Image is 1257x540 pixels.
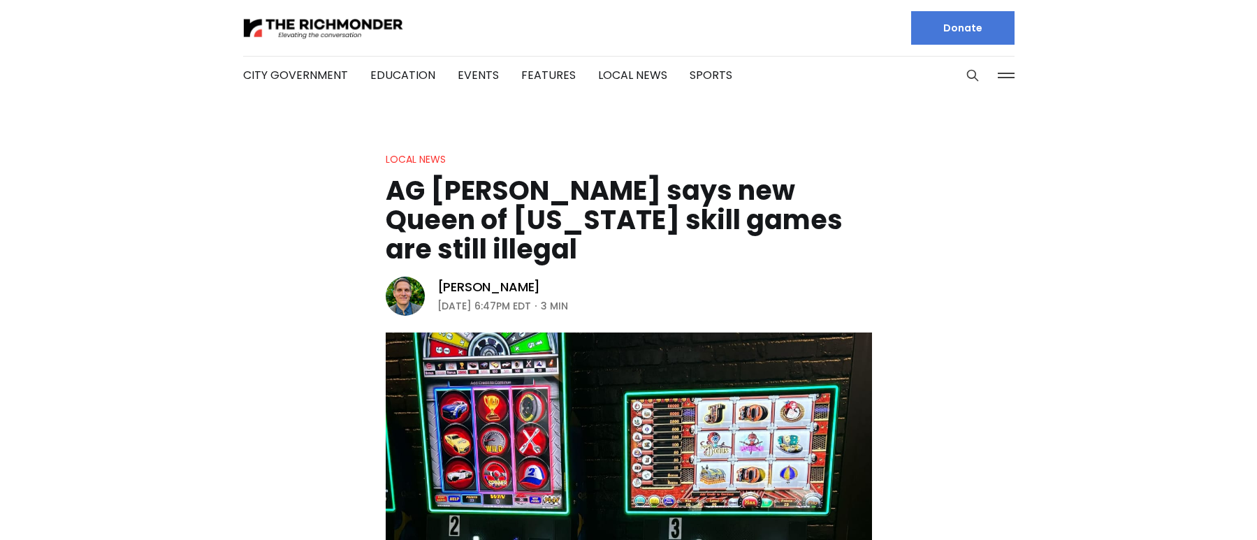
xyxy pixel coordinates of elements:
[962,65,983,86] button: Search this site
[386,152,446,166] a: Local News
[370,67,435,83] a: Education
[521,67,576,83] a: Features
[243,67,348,83] a: City Government
[911,11,1015,45] a: Donate
[386,277,425,316] img: Graham Moomaw
[458,67,499,83] a: Events
[386,176,872,264] h1: AG [PERSON_NAME] says new Queen of [US_STATE] skill games are still illegal
[690,67,732,83] a: Sports
[437,279,541,295] a: [PERSON_NAME]
[437,298,531,314] time: [DATE] 6:47PM EDT
[541,298,568,314] span: 3 min
[598,67,667,83] a: Local News
[243,16,404,41] img: The Richmonder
